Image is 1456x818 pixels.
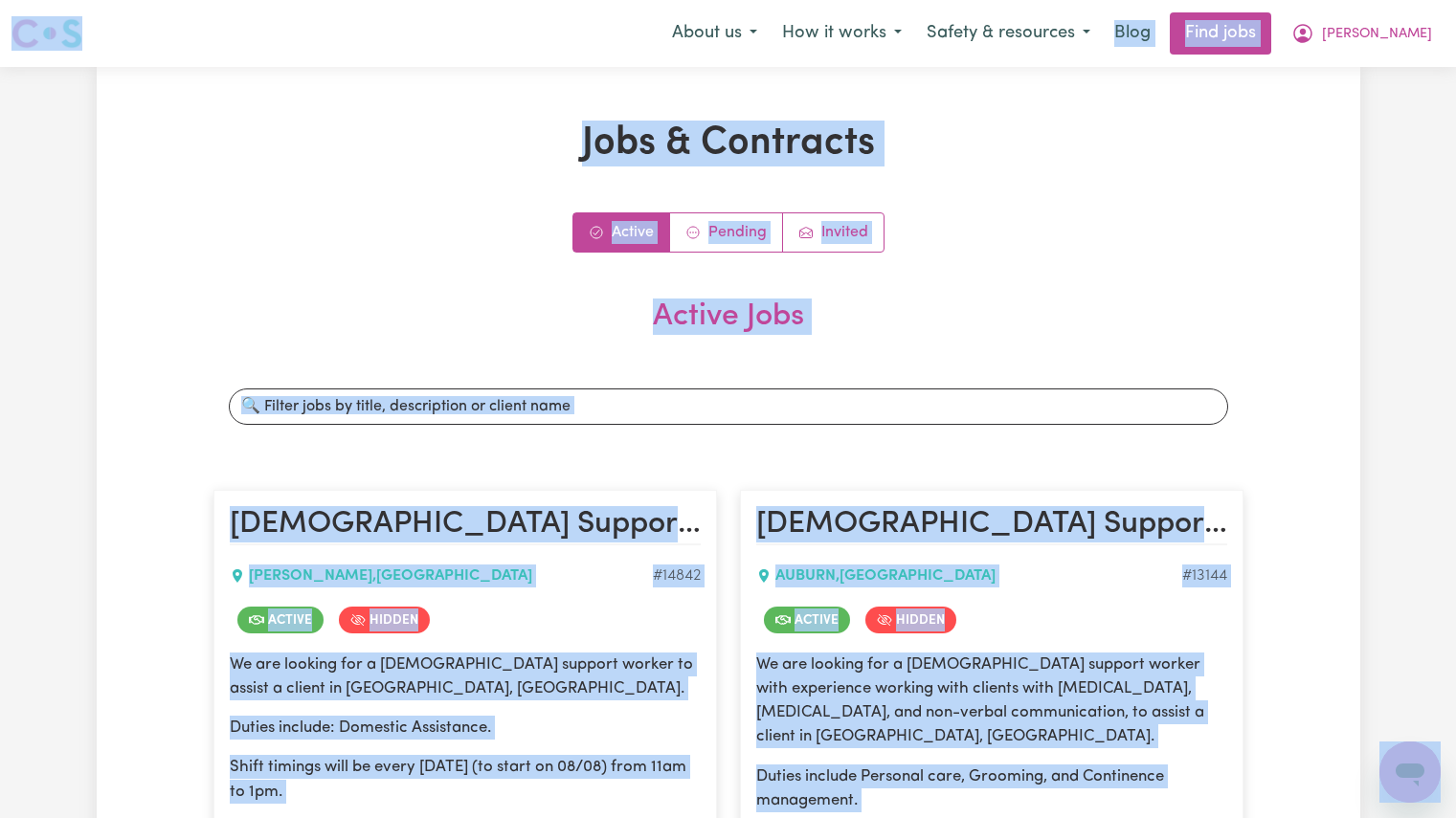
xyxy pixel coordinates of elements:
a: Blog [1103,12,1162,55]
p: We are looking for a [DEMOGRAPHIC_DATA] support worker with experience working with clients with ... [756,652,1227,749]
p: Duties include Personal care, Grooming, and Continence management. [756,764,1227,812]
span: Job is hidden [865,607,956,633]
div: Job ID #13144 [1182,564,1227,587]
a: Contracts pending review [670,213,783,252]
div: Job ID #14842 [653,564,701,587]
button: Safety & resources [914,13,1103,54]
p: We are looking for a [DEMOGRAPHIC_DATA] support worker to assist a client in [GEOGRAPHIC_DATA], [... [230,652,701,700]
iframe: Button to launch messaging window [1379,741,1441,803]
h1: Jobs & Contracts [213,121,1243,166]
a: Job invitations [783,213,884,252]
span: Job is active [764,607,850,633]
p: Shift timings will be every [DATE] (to start on 08/08) from 11am to 1pm. [230,755,701,803]
span: Job is active [237,607,324,633]
input: 🔍 Filter jobs by title, description or client name [229,388,1228,425]
button: About us [660,13,770,54]
span: [PERSON_NAME] [1322,24,1432,45]
button: How it works [770,13,914,54]
span: Job is hidden [339,607,430,633]
a: Active jobs [573,213,670,252]
h2: Female Support Worker Needed in Beecroft, NSW [230,506,701,544]
button: My Account [1279,13,1445,54]
p: Duties include: Domestic Assistance. [230,716,701,740]
h2: Female Support Worker Needed In Auburn, NSW [756,506,1227,544]
img: Careseekers logo [11,16,82,51]
a: Find jobs [1170,12,1271,55]
h2: Active Jobs [213,298,1243,365]
div: AUBURN , [GEOGRAPHIC_DATA] [756,564,1182,587]
div: [PERSON_NAME] , [GEOGRAPHIC_DATA] [230,564,653,587]
a: Careseekers logo [11,11,82,55]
